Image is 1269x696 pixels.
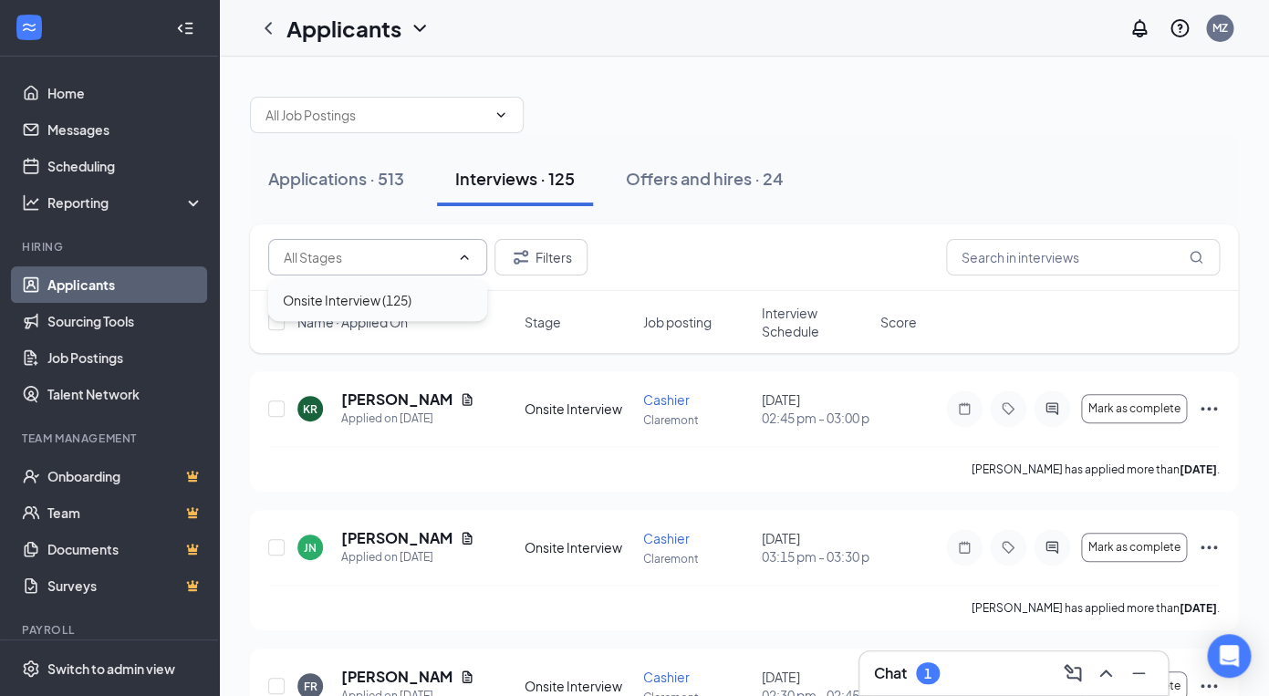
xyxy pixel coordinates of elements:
[303,401,317,417] div: KR
[409,17,431,39] svg: ChevronDown
[1058,659,1087,688] button: ComposeMessage
[283,290,411,310] div: Onsite Interview (125)
[460,392,474,407] svg: Document
[1169,17,1191,39] svg: QuestionInfo
[1207,634,1251,678] div: Open Intercom Messenger
[265,105,486,125] input: All Job Postings
[47,660,175,678] div: Switch to admin view
[341,548,474,566] div: Applied on [DATE]
[997,401,1019,416] svg: Tag
[524,400,631,418] div: Onsite Interview
[455,167,575,190] div: Interviews · 125
[22,660,40,678] svg: Settings
[626,167,784,190] div: Offers and hires · 24
[341,390,452,410] h5: [PERSON_NAME]
[524,313,560,331] span: Stage
[1198,398,1220,420] svg: Ellipses
[341,528,452,548] h5: [PERSON_NAME]
[1180,462,1217,476] b: [DATE]
[47,303,203,339] a: Sourcing Tools
[953,401,975,416] svg: Note
[524,677,631,695] div: Onsite Interview
[643,530,690,546] span: Cashier
[47,339,203,376] a: Job Postings
[1041,540,1063,555] svg: ActiveChat
[1091,659,1120,688] button: ChevronUp
[47,531,203,567] a: DocumentsCrown
[762,304,869,340] span: Interview Schedule
[1124,659,1153,688] button: Minimize
[304,679,317,694] div: FR
[22,622,200,638] div: Payroll
[47,111,203,148] a: Messages
[1081,394,1187,423] button: Mark as complete
[47,148,203,184] a: Scheduling
[20,18,38,36] svg: WorkstreamLogo
[1087,402,1180,415] span: Mark as complete
[762,547,869,566] span: 03:15 pm - 03:30 pm
[341,667,452,687] h5: [PERSON_NAME]
[22,193,40,212] svg: Analysis
[946,239,1220,275] input: Search in interviews
[1087,541,1180,554] span: Mark as complete
[286,13,401,44] h1: Applicants
[643,391,690,408] span: Cashier
[257,17,279,39] svg: ChevronLeft
[643,669,690,685] span: Cashier
[972,600,1220,616] p: [PERSON_NAME] has applied more than .
[972,462,1220,477] p: [PERSON_NAME] has applied more than .
[762,390,869,427] div: [DATE]
[47,376,203,412] a: Talent Network
[874,663,907,683] h3: Chat
[1041,401,1063,416] svg: ActiveChat
[762,529,869,566] div: [DATE]
[924,666,931,681] div: 1
[1129,17,1150,39] svg: Notifications
[1095,662,1117,684] svg: ChevronUp
[460,670,474,684] svg: Document
[524,538,631,556] div: Onsite Interview
[47,567,203,604] a: SurveysCrown
[880,313,917,331] span: Score
[1062,662,1084,684] svg: ComposeMessage
[762,409,869,427] span: 02:45 pm - 03:00 pm
[643,551,751,566] p: Claremont
[1128,662,1149,684] svg: Minimize
[341,410,474,428] div: Applied on [DATE]
[1081,533,1187,562] button: Mark as complete
[494,239,588,275] button: Filter Filters
[47,266,203,303] a: Applicants
[953,540,975,555] svg: Note
[47,494,203,531] a: TeamCrown
[47,193,204,212] div: Reporting
[1212,20,1228,36] div: MZ
[47,458,203,494] a: OnboardingCrown
[1180,601,1217,615] b: [DATE]
[997,540,1019,555] svg: Tag
[176,19,194,37] svg: Collapse
[47,75,203,111] a: Home
[268,167,404,190] div: Applications · 513
[510,246,532,268] svg: Filter
[494,108,508,122] svg: ChevronDown
[284,247,450,267] input: All Stages
[22,239,200,255] div: Hiring
[22,431,200,446] div: Team Management
[457,250,472,265] svg: ChevronUp
[304,540,317,556] div: JN
[643,313,712,331] span: Job posting
[1198,536,1220,558] svg: Ellipses
[1189,250,1203,265] svg: MagnifyingGlass
[460,531,474,545] svg: Document
[643,412,751,428] p: Claremont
